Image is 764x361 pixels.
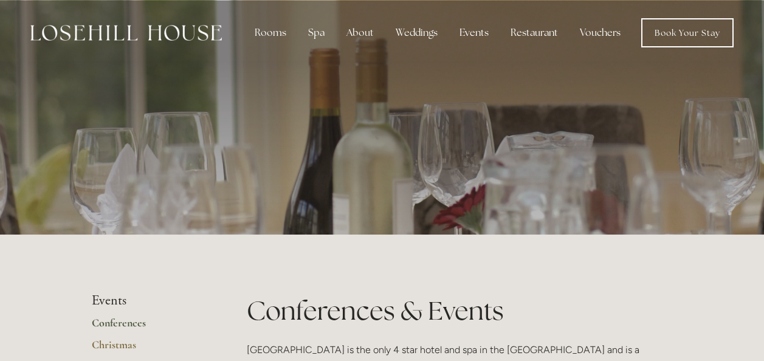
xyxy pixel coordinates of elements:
[92,293,208,309] li: Events
[92,338,208,360] a: Christmas
[641,18,734,47] a: Book Your Stay
[450,21,498,45] div: Events
[245,21,296,45] div: Rooms
[30,25,222,41] img: Losehill House
[247,293,673,329] h1: Conferences & Events
[92,316,208,338] a: Conferences
[386,21,447,45] div: Weddings
[298,21,334,45] div: Spa
[337,21,384,45] div: About
[570,21,630,45] a: Vouchers
[501,21,568,45] div: Restaurant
